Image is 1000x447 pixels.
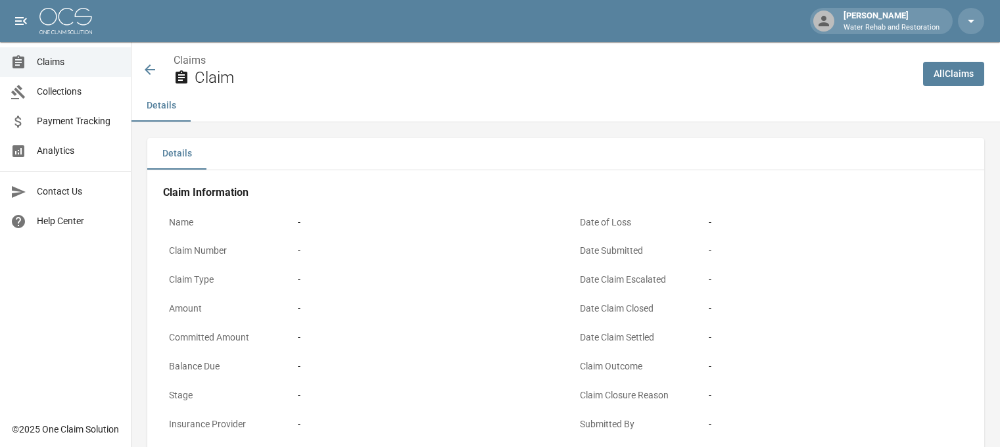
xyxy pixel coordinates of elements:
[39,8,92,34] img: ocs-logo-white-transparent.png
[163,412,281,437] p: Insurance Provider
[8,8,34,34] button: open drawer
[131,90,1000,122] div: anchor tabs
[298,360,552,373] div: -
[709,302,963,316] div: -
[163,325,281,350] p: Committed Amount
[709,244,963,258] div: -
[844,22,940,34] p: Water Rehab and Restoration
[195,68,913,87] h2: Claim
[163,296,281,321] p: Amount
[298,331,552,344] div: -
[709,417,963,431] div: -
[298,302,552,316] div: -
[163,267,281,293] p: Claim Type
[709,360,963,373] div: -
[574,267,692,293] p: Date Claim Escalated
[163,383,281,408] p: Stage
[147,138,206,170] button: Details
[163,186,968,199] h4: Claim Information
[163,238,281,264] p: Claim Number
[298,417,552,431] div: -
[147,138,984,170] div: details tabs
[174,54,206,66] a: Claims
[12,423,119,436] div: © 2025 One Claim Solution
[574,383,692,408] p: Claim Closure Reason
[574,210,692,235] p: Date of Loss
[131,90,191,122] button: Details
[574,354,692,379] p: Claim Outcome
[37,144,120,158] span: Analytics
[574,325,692,350] p: Date Claim Settled
[574,412,692,437] p: Submitted By
[37,214,120,228] span: Help Center
[37,55,120,69] span: Claims
[574,238,692,264] p: Date Submitted
[923,62,984,86] a: AllClaims
[298,388,552,402] div: -
[574,296,692,321] p: Date Claim Closed
[163,210,281,235] p: Name
[37,114,120,128] span: Payment Tracking
[298,216,552,229] div: -
[298,273,552,287] div: -
[298,244,552,258] div: -
[838,9,945,33] div: [PERSON_NAME]
[709,216,963,229] div: -
[709,331,963,344] div: -
[37,85,120,99] span: Collections
[37,185,120,199] span: Contact Us
[709,388,963,402] div: -
[163,354,281,379] p: Balance Due
[709,273,963,287] div: -
[174,53,913,68] nav: breadcrumb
